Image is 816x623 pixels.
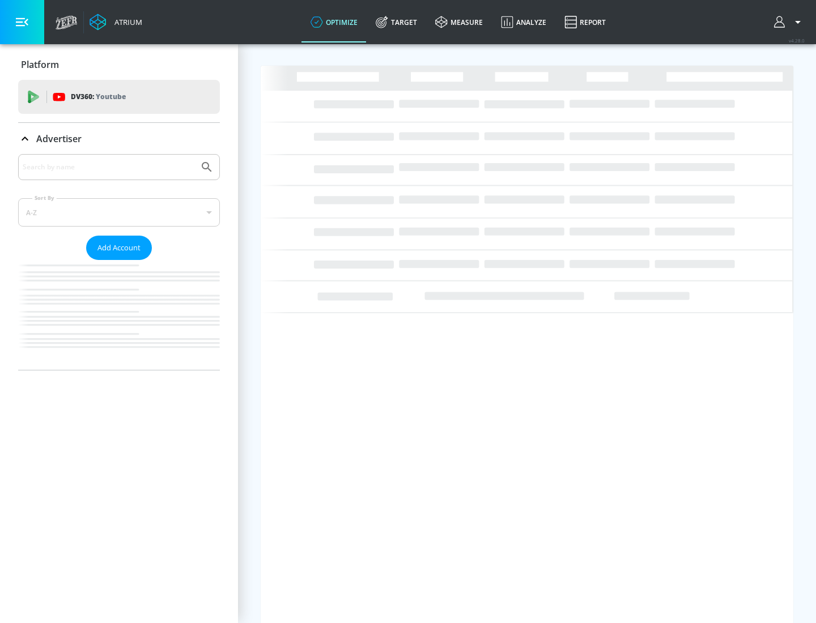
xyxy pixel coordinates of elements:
div: DV360: Youtube [18,80,220,114]
p: Advertiser [36,133,82,145]
a: measure [426,2,492,42]
p: Youtube [96,91,126,103]
button: Add Account [86,236,152,260]
input: Search by name [23,160,194,174]
p: Platform [21,58,59,71]
a: optimize [301,2,367,42]
nav: list of Advertiser [18,260,220,370]
div: Advertiser [18,123,220,155]
p: DV360: [71,91,126,103]
span: Add Account [97,241,141,254]
div: A-Z [18,198,220,227]
a: Target [367,2,426,42]
div: Platform [18,49,220,80]
a: Report [555,2,615,42]
span: v 4.28.0 [789,37,805,44]
div: Atrium [110,17,142,27]
label: Sort By [32,194,57,202]
a: Atrium [90,14,142,31]
a: Analyze [492,2,555,42]
div: Advertiser [18,154,220,370]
